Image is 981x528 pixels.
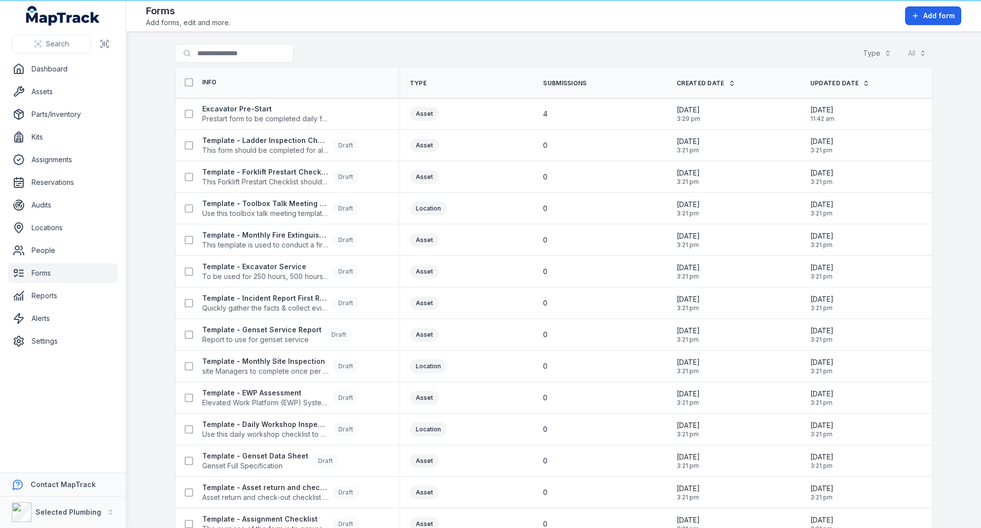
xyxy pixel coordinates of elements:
a: Template - Toolbox Talk Meeting RecordUse this toolbox talk meeting template to record details fr... [202,199,359,218]
a: Parts/Inventory [8,105,118,124]
span: [DATE] [810,452,834,462]
time: 23/07/2025, 3:21:26 pm [810,326,834,344]
span: 0 [543,298,547,308]
span: [DATE] [677,357,700,367]
span: Asset return and check-out checklist - for key assets [202,493,328,502]
span: [DATE] [677,421,700,430]
span: 3:21 pm [677,178,700,186]
span: [DATE] [677,200,700,210]
time: 23/07/2025, 3:21:26 pm [677,484,700,501]
span: [DATE] [677,168,700,178]
strong: Template - Toolbox Talk Meeting Record [202,199,328,209]
a: Template - Monthly Site Inspectionsite Managers to complete once per monthDraft [202,356,359,376]
a: Locations [8,218,118,238]
div: Draft [332,265,359,279]
a: Assignments [8,150,118,170]
div: Draft [326,328,352,342]
a: Updated Date [810,79,870,87]
span: Report to use for genset service [202,335,322,345]
strong: Template - Excavator Service [202,262,328,272]
span: 3:21 pm [677,146,700,154]
a: Template - Forklift Prestart ChecklistThis Forklift Prestart Checklist should be completed every ... [202,167,359,187]
span: 3:21 pm [810,304,834,312]
button: Add form [905,6,961,25]
span: 0 [543,172,547,182]
div: Asset [410,391,439,405]
span: 0 [543,424,547,434]
span: Add form [923,11,955,21]
span: 3:21 pm [810,336,834,344]
span: 0 [543,361,547,371]
a: Assets [8,82,118,102]
span: Updated Date [810,79,859,87]
button: Search [12,35,91,53]
time: 23/07/2025, 3:21:26 pm [677,421,700,438]
strong: Template - Monthly Fire Extinguisher Inspection [202,230,328,240]
span: Quickly gather the facts & collect evidence about an incident, accident or injury. [202,303,328,313]
span: [DATE] [677,452,700,462]
strong: Template - EWP Assessment [202,388,328,398]
div: Draft [332,202,359,215]
span: 4 [543,109,547,119]
div: Draft [332,391,359,405]
div: Draft [332,296,359,310]
div: Draft [312,454,339,468]
span: Info [202,78,217,86]
span: Created Date [677,79,725,87]
a: Template - Genset Data SheetGenset Full SpecificationDraft [202,451,339,471]
span: Search [46,39,69,49]
span: 0 [543,204,547,213]
span: Prestart form to be completed daily for all excavators. [202,114,328,124]
span: [DATE] [810,357,834,367]
strong: Template - Forklift Prestart Checklist [202,167,328,177]
div: Asset [410,296,439,310]
span: [DATE] [810,105,835,115]
time: 23/07/2025, 3:21:26 pm [677,326,700,344]
a: Excavator Pre-StartPrestart form to be completed daily for all excavators. [202,104,328,124]
a: Template - Ladder Inspection ChecklistThis form should be completed for all ladders.Draft [202,136,359,155]
span: [DATE] [810,484,834,493]
time: 23/07/2025, 3:21:26 pm [677,452,700,470]
div: Draft [332,170,359,184]
span: [DATE] [810,515,834,525]
span: [DATE] [810,389,834,399]
button: All [902,44,933,63]
span: 3:21 pm [677,336,700,344]
div: Draft [332,233,359,247]
span: 3:29 pm [677,115,700,123]
a: Settings [8,331,118,351]
div: Asset [410,265,439,279]
span: This form should be completed for all ladders. [202,145,328,155]
div: Asset [410,139,439,152]
a: Template - EWP AssessmentElevated Work Platform (EWP) System AssessmentDraft [202,388,359,408]
span: [DATE] [810,168,834,178]
span: This template is used to conduct a fire extinguisher inspection every 30 days to determine if the... [202,240,328,250]
div: Location [410,359,447,373]
span: [DATE] [677,484,700,493]
a: People [8,241,118,260]
time: 23/07/2025, 3:21:26 pm [677,200,700,217]
span: [DATE] [810,231,834,241]
span: 3:21 pm [677,399,700,407]
time: 23/07/2025, 3:21:26 pm [677,263,700,281]
div: Asset [410,328,439,342]
span: 3:21 pm [677,462,700,470]
strong: Template - Daily Workshop Inspection [202,420,328,429]
div: Location [410,422,447,436]
time: 23/07/2025, 3:21:26 pm [810,168,834,186]
span: 0 [543,393,547,403]
span: [DATE] [810,263,834,273]
a: Template - Monthly Fire Extinguisher InspectionThis template is used to conduct a fire extinguish... [202,230,359,250]
time: 23/07/2025, 3:21:26 pm [677,357,700,375]
span: This Forklift Prestart Checklist should be completed every day before starting forklift operations. [202,177,328,187]
strong: Template - Asset return and check-out checklist [202,483,328,493]
a: Template - Incident Report First ResponseQuickly gather the facts & collect evidence about an inc... [202,293,359,313]
time: 23/07/2025, 3:21:26 pm [810,389,834,407]
span: Elevated Work Platform (EWP) System Assessment [202,398,328,408]
span: [DATE] [677,294,700,304]
span: 0 [543,456,547,466]
span: Type [410,79,427,87]
span: [DATE] [677,389,700,399]
strong: Contact MapTrack [31,480,96,489]
strong: Template - Genset Data Sheet [202,451,308,461]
